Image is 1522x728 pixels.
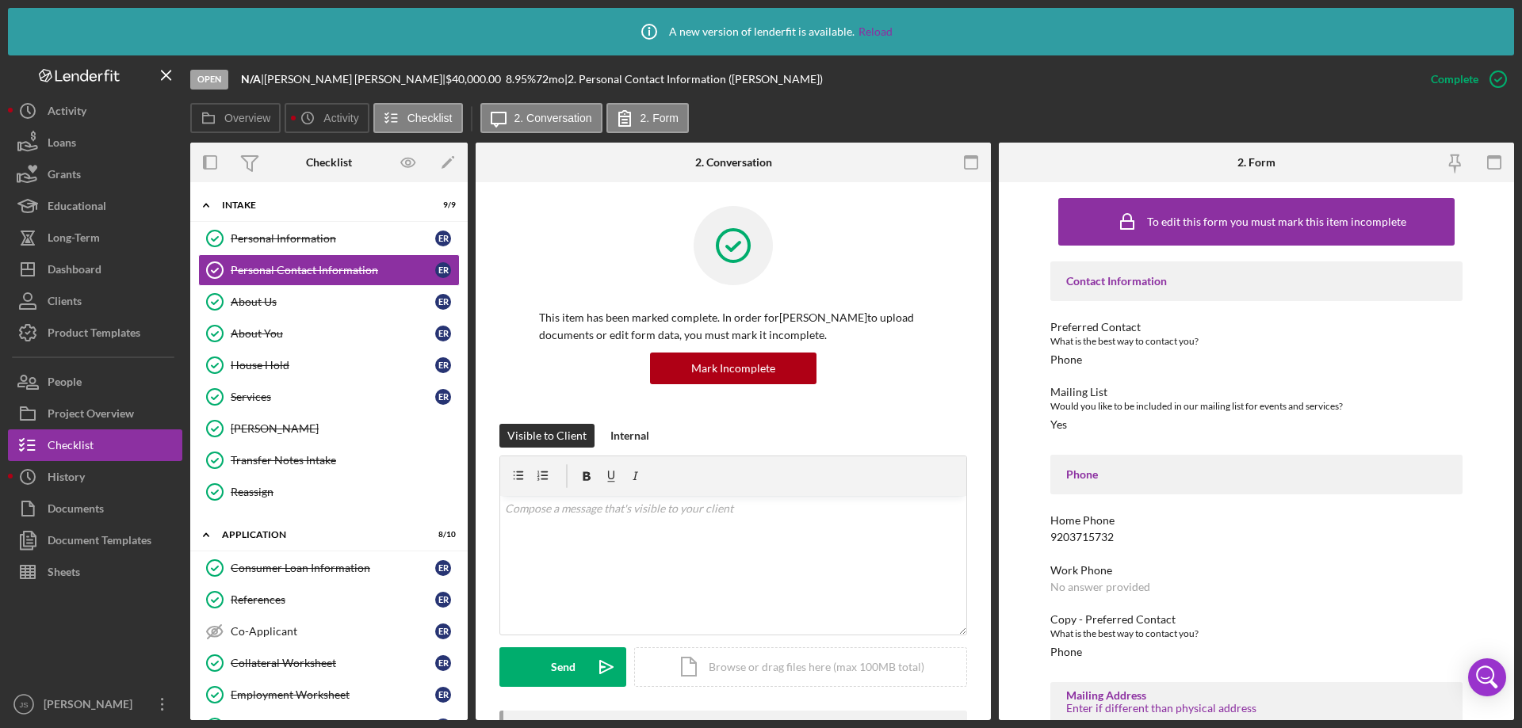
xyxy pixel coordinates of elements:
[48,366,82,402] div: People
[198,616,460,647] a: Co-ApplicantER
[40,688,143,724] div: [PERSON_NAME]
[650,353,816,384] button: Mark Incomplete
[506,73,536,86] div: 8.95 %
[231,327,435,340] div: About You
[48,190,106,226] div: Educational
[435,231,451,246] div: E R
[539,309,927,345] p: This item has been marked complete. In order for [PERSON_NAME] to upload documents or edit form d...
[514,112,592,124] label: 2. Conversation
[1066,468,1447,481] div: Phone
[446,73,506,86] div: $40,000.00
[241,73,264,86] div: |
[48,222,100,257] div: Long-Term
[1050,334,1463,349] div: What is the best way to contact you?
[1050,626,1463,642] div: What is the best way to contact you?
[222,530,416,539] div: Application
[198,254,460,286] a: Personal Contact InformationER
[435,326,451,341] div: E R
[231,454,459,467] div: Transfer Notes Intake
[427,530,456,539] div: 8 / 10
[231,625,435,638] div: Co-Applicant
[48,461,85,497] div: History
[435,294,451,310] div: E R
[8,556,182,588] button: Sheets
[48,429,94,465] div: Checklist
[231,593,435,606] div: References
[222,200,416,210] div: Intake
[8,222,182,253] button: Long-Term
[231,688,435,701] div: Employment Worksheet
[435,687,451,703] div: E R
[198,381,460,413] a: ServicesER
[231,486,459,498] div: Reassign
[564,73,823,86] div: | 2. Personal Contact Information ([PERSON_NAME])
[536,73,564,86] div: 72 mo
[507,424,587,448] div: Visible to Client
[695,156,772,169] div: 2. Conversation
[8,285,182,317] button: Clients
[8,253,182,285] button: Dashboard
[1066,275,1447,288] div: Contact Information
[435,560,451,576] div: E R
[1237,156,1275,169] div: 2. Form
[8,158,182,190] button: Grants
[8,95,182,127] button: Activity
[8,688,182,720] button: JS[PERSON_NAME]
[8,493,182,524] a: Documents
[435,262,451,278] div: E R
[198,444,460,476] a: Transfer Notes Intake
[1066,702,1447,715] div: Enter if different than physical address
[602,424,657,448] button: Internal
[198,413,460,444] a: [PERSON_NAME]
[231,232,435,245] div: Personal Information
[231,391,435,403] div: Services
[198,286,460,318] a: About UsER
[8,317,182,349] button: Product Templates
[1050,531,1114,543] div: 9203715732
[198,679,460,711] a: Employment WorksheetER
[1050,613,1463,626] div: Copy - Preferred Contact
[610,424,649,448] div: Internal
[48,95,86,131] div: Activity
[48,285,82,321] div: Clients
[198,647,460,679] a: Collateral WorksheetER
[231,359,435,372] div: House Hold
[323,112,358,124] label: Activity
[48,253,101,289] div: Dashboard
[8,524,182,556] button: Document Templates
[48,158,81,194] div: Grants
[435,389,451,405] div: E R
[1050,646,1082,658] div: Phone
[435,357,451,373] div: E R
[8,461,182,493] button: History
[285,103,369,133] button: Activity
[1066,689,1447,702] div: Mailing Address
[435,655,451,671] div: E R
[1050,514,1463,527] div: Home Phone
[231,295,435,308] div: About Us
[551,647,576,687] div: Send
[8,398,182,429] button: Project Overview
[1050,581,1150,593] div: No answer provided
[499,647,626,687] button: Send
[1468,658,1506,696] div: Open Intercom Messenger
[8,429,182,461] a: Checklist
[1050,564,1463,577] div: Work Phone
[231,264,435,276] div: Personal Contact Information
[8,127,182,158] button: Loans
[231,657,435,669] div: Collateral Worksheet
[198,223,460,254] a: Personal InformationER
[641,112,679,124] label: 2. Form
[480,103,602,133] button: 2. Conversation
[606,103,689,133] button: 2. Form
